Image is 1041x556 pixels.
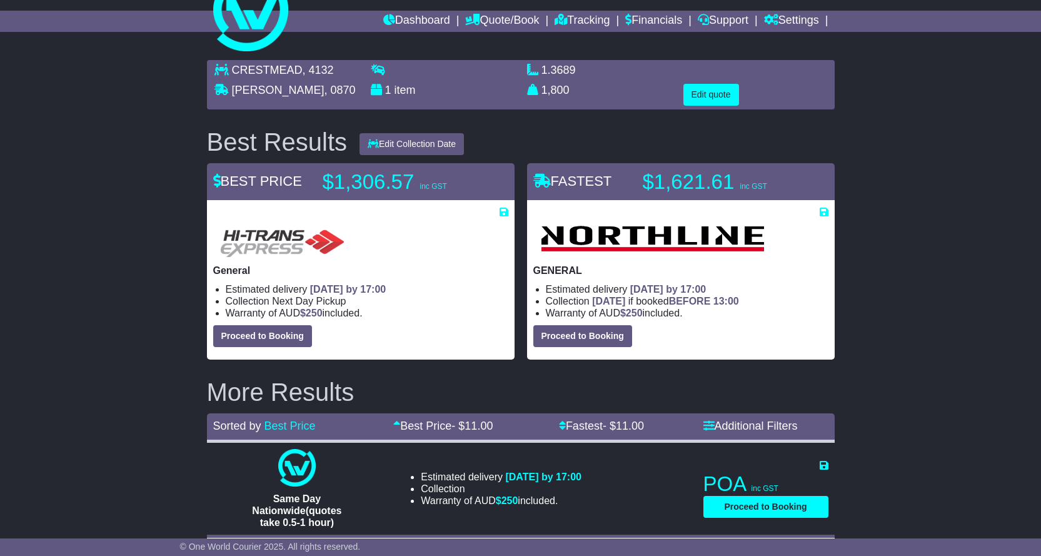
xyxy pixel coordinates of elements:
span: - $ [451,420,493,432]
span: , 0870 [324,84,356,96]
p: $1,306.57 [323,169,479,195]
a: Quote/Book [465,11,539,32]
li: Estimated delivery [226,283,508,295]
h2: More Results [207,378,835,406]
span: - $ [603,420,644,432]
span: 11.00 [616,420,644,432]
span: if booked [592,296,738,306]
p: $1,621.61 [643,169,799,195]
span: [DATE] by 17:00 [505,472,581,482]
button: Edit Collection Date [360,133,464,155]
span: Next Day Pickup [272,296,346,306]
a: Settings [764,11,819,32]
button: Proceed to Booking [703,496,828,518]
a: Dashboard [383,11,450,32]
a: Fastest- $11.00 [559,420,644,432]
span: inc GST [420,182,446,191]
span: $ [620,308,643,318]
span: BEST PRICE [213,173,302,189]
li: Warranty of AUD included. [421,495,581,507]
li: Estimated delivery [546,283,828,295]
a: Financials [625,11,682,32]
li: Collection [546,295,828,307]
img: HiTrans (Machship): General [213,218,350,258]
span: 250 [501,495,518,506]
p: POA [703,472,828,497]
img: Northline Distribution: GENERAL [533,218,772,258]
span: [PERSON_NAME] [232,84,324,96]
span: 13:00 [713,296,739,306]
span: © One World Courier 2025. All rights reserved. [180,542,361,552]
span: 1,800 [541,84,570,96]
a: Tracking [555,11,610,32]
span: FASTEST [533,173,612,189]
span: BEFORE [669,296,711,306]
img: One World Courier: Same Day Nationwide(quotes take 0.5-1 hour) [278,449,316,487]
span: [DATE] [592,296,625,306]
button: Proceed to Booking [533,325,632,347]
li: Collection [226,295,508,307]
span: 1 [385,84,391,96]
span: Same Day Nationwide(quotes take 0.5-1 hour) [252,493,341,528]
span: 250 [306,308,323,318]
a: Best Price- $11.00 [393,420,493,432]
span: , 4132 [303,64,334,76]
span: [DATE] by 17:00 [310,284,386,295]
li: Warranty of AUD included. [546,307,828,319]
button: Proceed to Booking [213,325,312,347]
span: Sorted by [213,420,261,432]
li: Warranty of AUD included. [226,307,508,319]
a: Support [698,11,748,32]
div: Best Results [201,128,354,156]
p: General [213,265,508,276]
span: $ [300,308,323,318]
span: inc GST [740,182,767,191]
span: 1.3689 [541,64,576,76]
span: inc GST [752,484,778,493]
li: Estimated delivery [421,471,581,483]
span: $ [496,495,518,506]
li: Collection [421,483,581,495]
span: 11.00 [465,420,493,432]
a: Additional Filters [703,420,798,432]
a: Best Price [264,420,316,432]
span: [DATE] by 17:00 [630,284,707,295]
span: CRESTMEAD [232,64,303,76]
span: 250 [626,308,643,318]
p: GENERAL [533,265,828,276]
span: item [395,84,416,96]
button: Edit quote [683,84,739,106]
